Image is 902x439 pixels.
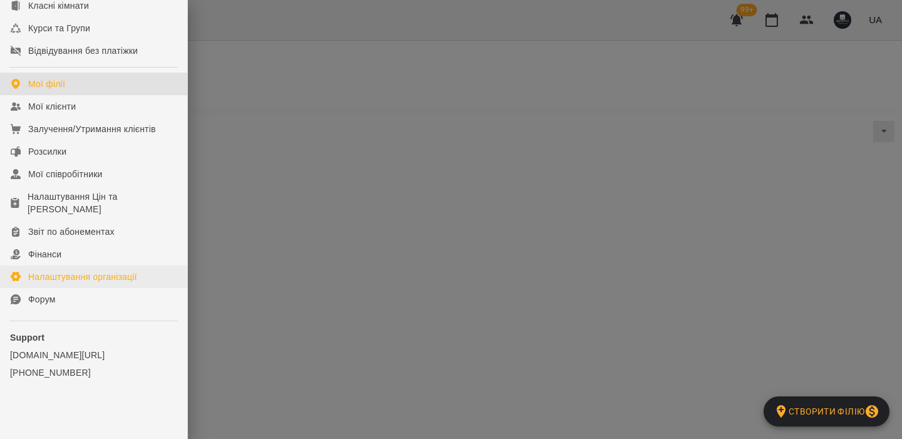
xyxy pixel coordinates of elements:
div: Мої співробітники [28,168,103,180]
div: Мої клієнти [28,100,76,113]
div: Форум [28,293,56,306]
div: Розсилки [28,145,66,158]
div: Налаштування організації [28,271,137,283]
div: Мої філії [28,78,65,90]
a: [PHONE_NUMBER] [10,366,177,379]
a: [DOMAIN_NAME][URL] [10,349,177,361]
div: Залучення/Утримання клієнтів [28,123,156,135]
div: Курси та Групи [28,22,90,34]
div: Відвідування без платіжки [28,44,138,57]
div: Налаштування Цін та [PERSON_NAME] [28,190,177,215]
p: Support [10,331,177,344]
div: Фінанси [28,248,61,261]
div: Звіт по абонементах [28,225,115,238]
